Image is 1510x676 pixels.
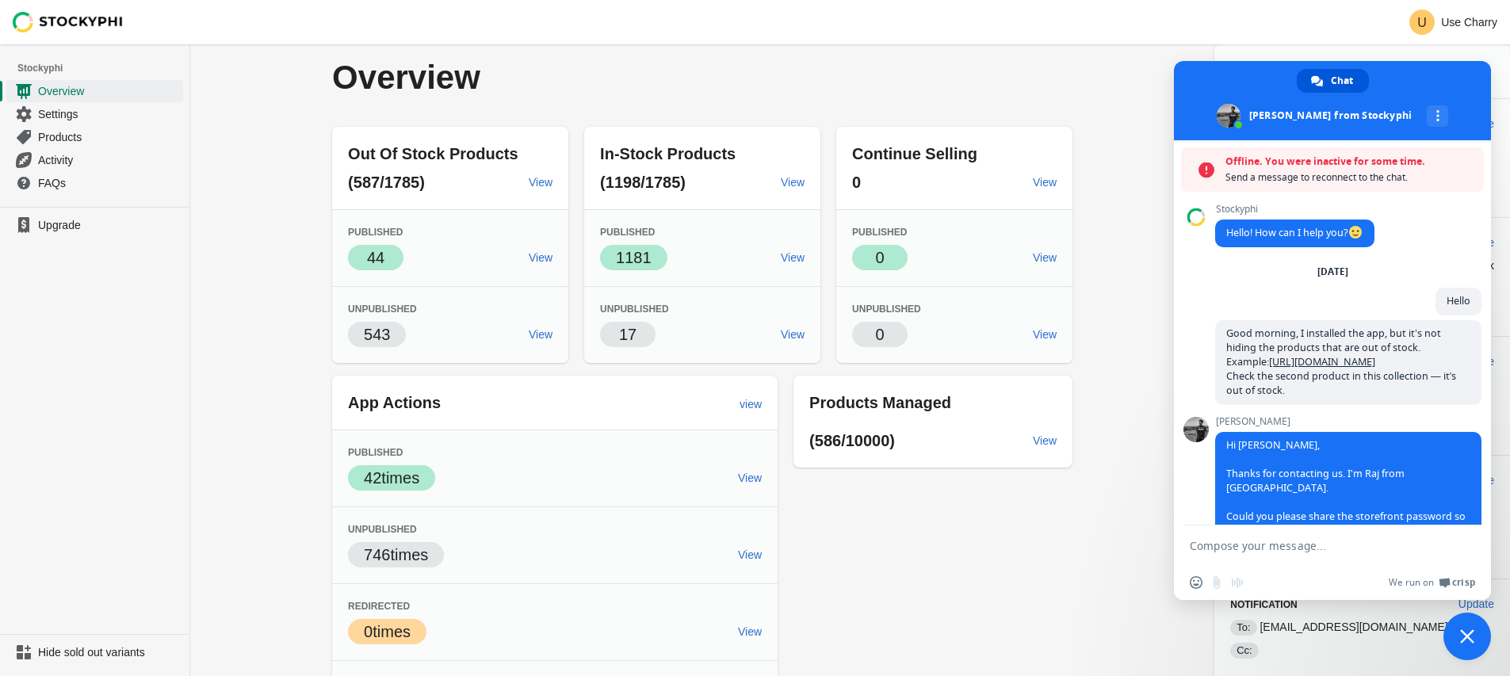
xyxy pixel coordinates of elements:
[348,227,403,238] span: Published
[852,145,977,162] span: Continue Selling
[6,641,183,663] a: Hide sold out variants
[529,328,552,341] span: View
[852,174,861,191] span: 0
[616,249,652,266] span: 1181
[1215,204,1374,215] span: Stockyphi
[1226,327,1456,397] span: Good morning, I installed the app, but it’s not hiding the products that are out of stock. Exampl...
[1026,168,1063,197] a: View
[38,83,180,99] span: Overview
[1033,176,1057,189] span: View
[1226,438,1470,594] span: Hi [PERSON_NAME], Thanks for contacting us. I'm Raj from [GEOGRAPHIC_DATA]. Could you please shar...
[522,320,559,349] a: View
[1297,69,1369,93] a: Chat
[738,472,762,484] span: View
[1417,16,1427,29] text: U
[38,217,180,233] span: Upgrade
[522,168,559,197] a: View
[17,60,189,76] span: Stockyphi
[1447,294,1470,307] span: Hello
[348,524,417,535] span: Unpublished
[348,174,425,191] span: (587/1785)
[38,644,180,660] span: Hide sold out variants
[1331,69,1353,93] span: Chat
[6,125,183,148] a: Products
[1403,6,1504,38] button: Avatar with initials UUse Charry
[348,145,518,162] span: Out Of Stock Products
[1409,10,1435,35] span: Avatar with initials U
[781,251,805,264] span: View
[1226,226,1363,239] span: Hello! How can I help you?
[332,60,770,95] p: Overview
[600,174,686,191] span: (1198/1785)
[6,148,183,171] a: Activity
[619,323,636,346] p: 17
[740,398,762,411] span: view
[6,171,183,194] a: FAQs
[774,243,811,272] a: View
[364,623,411,640] span: 0 times
[364,326,390,343] span: 543
[364,469,419,487] span: 42 times
[38,175,180,191] span: FAQs
[1190,525,1443,565] textarea: Compose your message...
[1230,598,1446,611] h3: Notification
[1441,16,1497,29] p: Use Charry
[1389,576,1475,589] a: We run onCrisp
[1230,643,1259,659] span: Cc:
[1033,434,1057,447] span: View
[852,227,907,238] span: Published
[600,227,655,238] span: Published
[1026,243,1063,272] a: View
[781,328,805,341] span: View
[738,548,762,561] span: View
[38,129,180,145] span: Products
[522,243,559,272] a: View
[13,12,124,32] img: Stockyphi
[1230,619,1494,636] p: [EMAIL_ADDRESS][DOMAIN_NAME]
[852,304,921,315] span: Unpublished
[1389,576,1434,589] span: We run on
[876,249,885,266] span: 0
[6,214,183,236] a: Upgrade
[732,464,768,492] a: View
[1026,426,1063,455] a: View
[367,249,384,266] span: 44
[1225,154,1476,170] span: Offline. You were inactive for some time.
[738,625,762,638] span: View
[809,432,895,449] span: (586/10000)
[732,540,768,569] a: View
[732,617,768,646] a: View
[733,390,768,418] a: view
[809,394,951,411] span: Products Managed
[348,447,403,458] span: Published
[1033,328,1057,341] span: View
[1269,355,1375,369] a: [URL][DOMAIN_NAME]
[600,145,736,162] span: In-Stock Products
[1215,416,1481,427] span: [PERSON_NAME]
[6,79,183,102] a: Overview
[38,106,180,122] span: Settings
[876,326,885,343] span: 0
[529,176,552,189] span: View
[1443,613,1491,660] a: Close chat
[348,601,410,612] span: Redirected
[1033,251,1057,264] span: View
[1230,620,1256,636] span: To:
[38,152,180,168] span: Activity
[774,320,811,349] a: View
[348,304,417,315] span: Unpublished
[364,546,428,563] span: 746 times
[1452,590,1500,618] button: Update
[6,102,183,125] a: Settings
[1317,267,1348,277] div: [DATE]
[1225,170,1476,185] span: Send a message to reconnect to the chat.
[1452,576,1475,589] span: Crisp
[774,168,811,197] a: View
[600,304,669,315] span: Unpublished
[1190,576,1202,589] span: Insert an emoji
[1026,320,1063,349] a: View
[781,176,805,189] span: View
[1458,598,1494,610] span: Update
[348,394,441,411] span: App Actions
[529,251,552,264] span: View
